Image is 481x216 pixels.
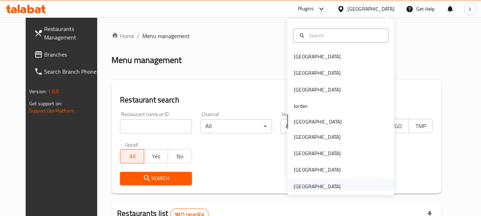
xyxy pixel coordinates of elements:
span: Yes [147,151,165,162]
span: Restaurants Management [44,25,100,42]
span: TMP [412,121,430,131]
span: 1.0.0 [48,87,59,96]
a: Branches [28,46,106,63]
span: TGO [388,121,406,131]
span: Branches [44,50,100,59]
div: [GEOGRAPHIC_DATA] [294,133,341,141]
div: [GEOGRAPHIC_DATA] [294,69,341,77]
button: Yes [144,149,168,163]
span: Version: [29,87,47,96]
button: TGO [385,119,409,133]
h2: Restaurant search [120,95,433,105]
div: [GEOGRAPHIC_DATA] [294,183,341,190]
div: [GEOGRAPHIC_DATA] [294,86,341,94]
input: Search for restaurant name or ID.. [120,119,192,133]
button: TMP [408,119,433,133]
span: Search [126,174,186,183]
nav: breadcrumb [111,32,441,40]
a: Restaurants Management [28,20,106,46]
input: Search [306,32,384,39]
button: Search [120,172,192,185]
span: All [123,151,141,162]
div: Plugins [298,5,314,13]
button: All [120,149,144,163]
div: All [281,119,352,133]
h2: Menu management [111,54,182,66]
button: No [168,149,192,163]
a: Support.OpsPlatform [29,106,74,115]
li: / [137,32,140,40]
label: Upsell [125,142,138,147]
a: Home [111,32,134,40]
div: All [200,119,272,133]
div: [GEOGRAPHIC_DATA] [294,53,341,60]
span: No [171,151,189,162]
a: Search Branch Phone [28,63,106,80]
div: [GEOGRAPHIC_DATA] [294,149,341,157]
span: k [469,5,471,13]
div: Jordan [294,102,308,110]
span: Menu management [142,32,190,40]
div: [GEOGRAPHIC_DATA] [294,166,341,174]
span: Get support on: [29,99,62,108]
div: [GEOGRAPHIC_DATA] [347,5,394,13]
span: Search Branch Phone [44,67,100,76]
